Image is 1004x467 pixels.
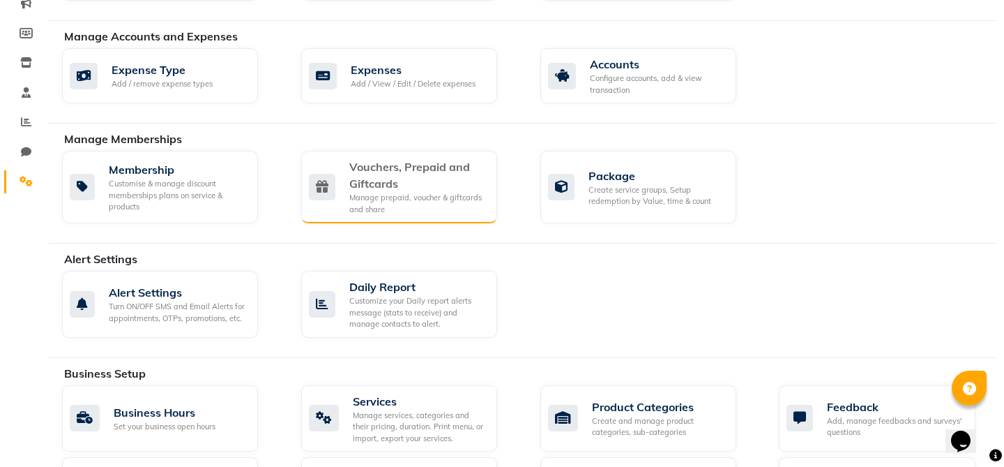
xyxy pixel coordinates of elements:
[351,61,476,78] div: Expenses
[540,48,759,103] a: AccountsConfigure accounts, add & view transaction
[62,151,280,223] a: MembershipCustomise & manage discount memberships plans on service & products
[592,415,725,438] div: Create and manage product categories, sub-categories
[540,385,759,452] a: Product CategoriesCreate and manage product categories, sub-categories
[109,301,247,324] div: Turn ON/OFF SMS and Email Alerts for appointments, OTPs, promotions, etc.
[827,399,964,415] div: Feedback
[353,393,486,410] div: Services
[353,410,486,445] div: Manage services, categories and their pricing, duration. Print menu, or import, export your servi...
[301,385,519,452] a: ServicesManage services, categories and their pricing, duration. Print menu, or import, export yo...
[590,56,725,73] div: Accounts
[590,73,725,96] div: Configure accounts, add & view transaction
[301,48,519,103] a: ExpensesAdd / View / Edit / Delete expenses
[62,385,280,452] a: Business HoursSet your business open hours
[540,151,759,223] a: PackageCreate service groups, Setup redemption by Value, time & count
[109,178,247,213] div: Customise & manage discount memberships plans on service & products
[301,271,519,338] a: Daily ReportCustomize your Daily report alerts message (stats to receive) and manage contacts to ...
[588,184,725,207] div: Create service groups, Setup redemption by Value, time & count
[114,421,215,433] div: Set your business open hours
[62,48,280,103] a: Expense TypeAdd / remove expense types
[349,158,486,192] div: Vouchers, Prepaid and Giftcards
[945,411,990,453] iframe: chat widget
[301,151,519,223] a: Vouchers, Prepaid and GiftcardsManage prepaid, voucher & giftcards and share
[112,78,213,90] div: Add / remove expense types
[62,271,280,338] a: Alert SettingsTurn ON/OFF SMS and Email Alerts for appointments, OTPs, promotions, etc.
[827,415,964,438] div: Add, manage feedbacks and surveys' questions
[351,78,476,90] div: Add / View / Edit / Delete expenses
[779,385,997,452] a: FeedbackAdd, manage feedbacks and surveys' questions
[349,279,486,295] div: Daily Report
[349,192,486,215] div: Manage prepaid, voucher & giftcards and share
[592,399,725,415] div: Product Categories
[349,295,486,330] div: Customize your Daily report alerts message (stats to receive) and manage contacts to alert.
[588,168,725,184] div: Package
[109,284,247,301] div: Alert Settings
[114,404,215,421] div: Business Hours
[109,161,247,178] div: Membership
[112,61,213,78] div: Expense Type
